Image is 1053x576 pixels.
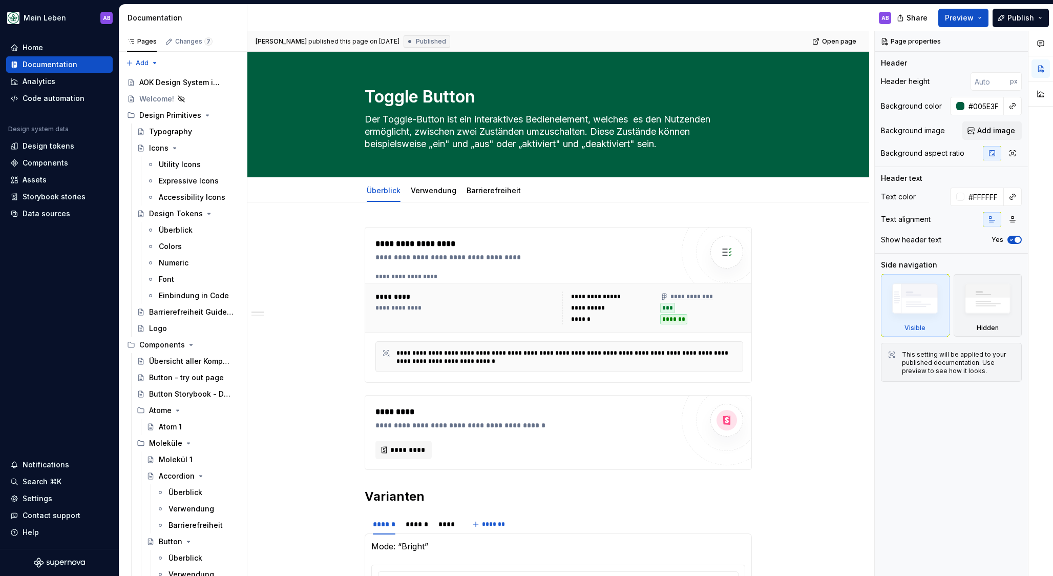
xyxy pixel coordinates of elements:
[23,59,77,70] div: Documentation
[308,37,399,46] div: published this page on [DATE]
[142,173,243,189] a: Expressive Icons
[23,192,86,202] div: Storybook stories
[149,209,203,219] div: Design Tokens
[6,457,113,473] button: Notifications
[149,373,224,383] div: Button - try out page
[123,107,243,124] div: Design Primitives
[809,34,861,49] a: Open page
[892,9,934,27] button: Share
[139,77,224,88] div: AOK Design System in Arbeit
[6,56,113,73] a: Documentation
[881,192,916,202] div: Text color
[159,291,229,301] div: Einbindung in Code
[363,85,750,109] textarea: Toggle Button
[467,186,521,195] a: Barrierefreiheit
[128,13,243,23] div: Documentation
[964,188,1004,206] input: Auto
[23,175,47,185] div: Assets
[964,97,1004,115] input: Auto
[407,179,460,201] div: Verwendung
[1007,13,1034,23] span: Publish
[159,274,174,284] div: Font
[127,37,157,46] div: Pages
[133,320,243,337] a: Logo
[6,155,113,171] a: Components
[902,351,1015,375] div: This setting will be applied to your published documentation. Use preview to see how it looks.
[371,540,745,552] p: Mode: “Bright”
[6,138,113,154] a: Design tokens
[139,94,174,104] div: Welcome!
[881,58,907,68] div: Header
[977,324,999,332] div: Hidden
[907,13,928,23] span: Share
[159,241,182,252] div: Colors
[149,143,169,153] div: Icons
[6,73,113,90] a: Analytics
[159,537,182,547] div: Button
[152,484,243,501] a: Überblick
[7,12,19,24] img: df5db9ef-aba0-4771-bf51-9763b7497661.png
[159,225,193,235] div: Überblick
[133,304,243,320] a: Barrierefreiheit Guidelines
[881,173,922,183] div: Header text
[8,125,69,133] div: Design system data
[1010,77,1018,86] p: px
[149,438,182,448] div: Moleküle
[139,340,185,350] div: Components
[6,172,113,188] a: Assets
[23,493,52,504] div: Settings
[365,488,752,505] h2: Varianten
[411,186,456,195] a: Verwendung
[149,323,167,334] div: Logo
[159,192,225,202] div: Accessibility Icons
[152,517,243,533] a: Barrierefreiheit
[133,435,243,451] div: Moleküle
[159,258,188,268] div: Numeric
[23,510,80,521] div: Contact support
[142,222,243,238] a: Überblick
[881,214,931,224] div: Text alignment
[169,504,214,514] div: Verwendung
[142,238,243,255] a: Colors
[133,353,243,369] a: Übersicht aller Komponenten
[133,386,243,402] a: Button Storybook - Durchstich!
[159,176,219,186] div: Expressive Icons
[992,236,1003,244] label: Yes
[149,389,234,399] div: Button Storybook - Durchstich!
[159,471,195,481] div: Accordion
[954,274,1022,337] div: Hidden
[142,189,243,205] a: Accessibility Icons
[23,76,55,87] div: Analytics
[363,111,750,152] textarea: Der Toggle-Button ist ein interaktives Bedienelement, welches es den Nutzenden ermöglicht, zwisch...
[256,37,307,46] span: [PERSON_NAME]
[881,274,950,337] div: Visible
[136,59,149,67] span: Add
[149,127,192,137] div: Typography
[159,159,201,170] div: Utility Icons
[881,148,964,158] div: Background aspect ratio
[152,550,243,566] a: Überblick
[23,93,85,104] div: Code automation
[962,121,1022,140] button: Add image
[23,158,68,168] div: Components
[142,156,243,173] a: Utility Icons
[6,205,113,222] a: Data sources
[367,186,401,195] a: Überblick
[6,90,113,107] a: Code automation
[993,9,1049,27] button: Publish
[938,9,988,27] button: Preview
[23,141,74,151] div: Design tokens
[23,527,39,538] div: Help
[6,507,113,524] button: Contact support
[169,553,202,563] div: Überblick
[6,474,113,490] button: Search ⌘K
[142,468,243,484] a: Accordion
[133,124,243,140] a: Typography
[133,140,243,156] a: Icons
[133,205,243,222] a: Design Tokens
[23,209,70,219] div: Data sources
[142,255,243,271] a: Numeric
[6,490,113,507] a: Settings
[149,307,234,317] div: Barrierefreiheit Guidelines
[822,37,856,46] span: Open page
